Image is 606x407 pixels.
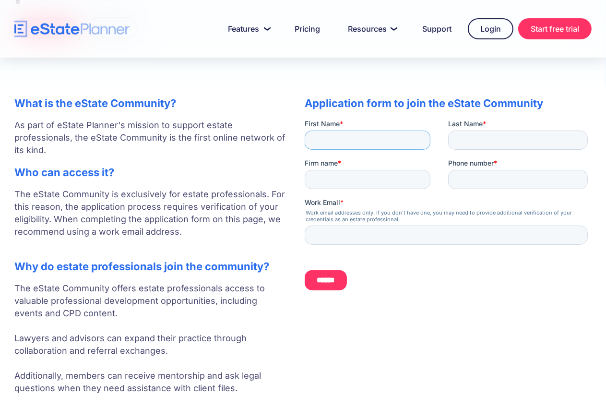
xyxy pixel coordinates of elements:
[14,260,285,273] h2: Why do estate professionals join the community?
[305,119,592,297] iframe: Form 0
[14,282,285,395] p: The eState Community offers estate professionals access to valuable professional development oppo...
[14,97,285,109] h2: What is the eState Community?
[468,18,513,39] a: Login
[14,21,130,37] a: home
[305,97,592,109] h2: Application form to join the eState Community
[14,188,285,251] p: The eState Community is exclusively for estate professionals. For this reason, the application pr...
[411,19,463,38] a: Support
[14,119,285,156] p: As part of eState Planner's mission to support estate professionals, the eState Community is the ...
[283,19,332,38] a: Pricing
[336,19,406,38] a: Resources
[216,19,278,38] a: Features
[518,18,592,39] a: Start free trial
[14,166,285,179] h2: Who can access it?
